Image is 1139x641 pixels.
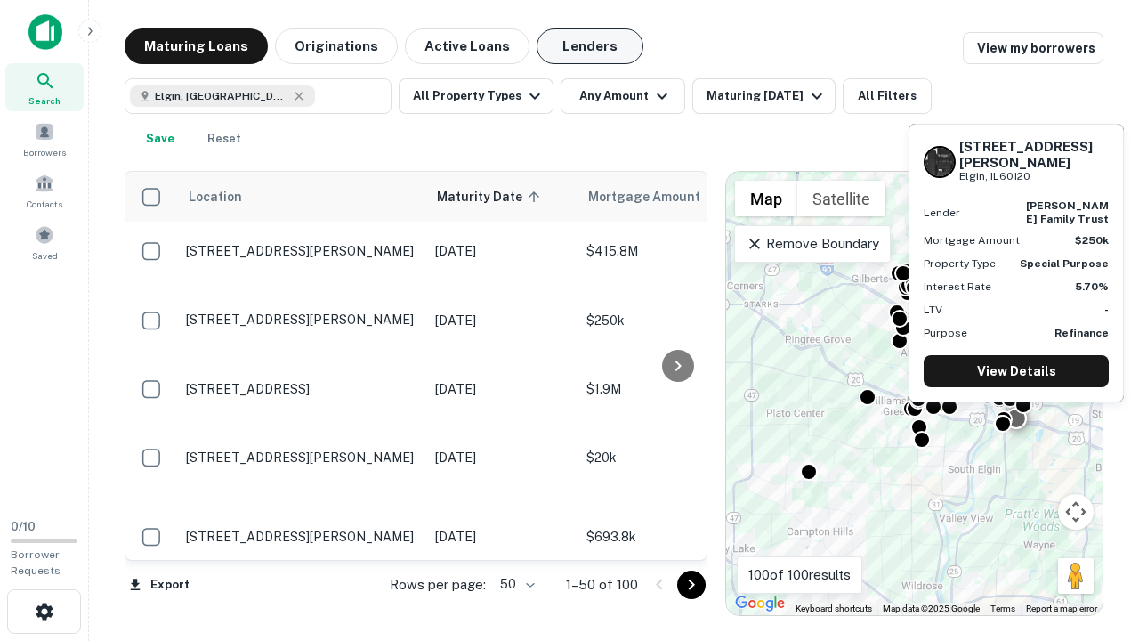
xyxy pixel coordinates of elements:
[186,529,417,545] p: [STREET_ADDRESS][PERSON_NAME]
[426,172,578,222] th: Maturity Date
[746,233,878,255] p: Remove Boundary
[735,181,797,216] button: Show street map
[586,527,764,547] p: $693.8k
[11,520,36,533] span: 0 / 10
[586,379,764,399] p: $1.9M
[132,121,189,157] button: Save your search to get updates of matches that match your search criteria.
[437,186,545,207] span: Maturity Date
[435,448,569,467] p: [DATE]
[843,78,932,114] button: All Filters
[963,32,1103,64] a: View my borrowers
[5,115,84,163] a: Borrowers
[726,172,1103,615] div: 0 0
[537,28,643,64] button: Lenders
[196,121,253,157] button: Reset
[275,28,398,64] button: Originations
[435,241,569,261] p: [DATE]
[1054,327,1109,339] strong: Refinance
[1075,280,1109,293] strong: 5.70%
[27,197,62,211] span: Contacts
[405,28,529,64] button: Active Loans
[125,572,194,598] button: Export
[186,243,417,259] p: [STREET_ADDRESS][PERSON_NAME]
[959,168,1109,185] p: Elgin, IL60120
[924,205,960,221] p: Lender
[1075,234,1109,247] strong: $250k
[177,172,426,222] th: Location
[586,448,764,467] p: $20k
[924,232,1020,248] p: Mortgage Amount
[677,571,706,599] button: Go to next page
[399,78,553,114] button: All Property Types
[435,379,569,399] p: [DATE]
[796,603,872,615] button: Keyboard shortcuts
[5,218,84,266] a: Saved
[1026,199,1109,224] strong: [PERSON_NAME] family trust
[883,604,980,613] span: Map data ©2025 Google
[586,311,764,330] p: $250k
[28,93,61,108] span: Search
[435,527,569,547] p: [DATE]
[588,186,723,207] span: Mortgage Amount
[28,14,62,50] img: capitalize-icon.png
[155,88,288,104] span: Elgin, [GEOGRAPHIC_DATA], [GEOGRAPHIC_DATA]
[924,256,996,272] p: Property Type
[707,85,828,107] div: Maturing [DATE]
[23,145,66,159] span: Borrowers
[924,355,1109,387] a: View Details
[11,548,61,577] span: Borrower Requests
[1050,499,1139,584] iframe: Chat Widget
[5,166,84,215] a: Contacts
[731,592,789,615] img: Google
[924,325,967,341] p: Purpose
[32,248,58,263] span: Saved
[578,172,773,222] th: Mortgage Amount
[1104,304,1109,316] strong: -
[1026,604,1097,613] a: Report a map error
[959,139,1109,171] h6: [STREET_ADDRESS][PERSON_NAME]
[1020,257,1109,270] strong: Special Purpose
[748,564,851,586] p: 100 of 100 results
[186,381,417,397] p: [STREET_ADDRESS]
[186,450,417,466] p: [STREET_ADDRESS][PERSON_NAME]
[924,302,942,318] p: LTV
[188,186,242,207] span: Location
[561,78,685,114] button: Any Amount
[731,592,789,615] a: Open this area in Google Maps (opens a new window)
[586,241,764,261] p: $415.8M
[186,312,417,328] p: [STREET_ADDRESS][PERSON_NAME]
[797,181,885,216] button: Show satellite imagery
[390,574,486,596] p: Rows per page:
[493,572,537,597] div: 50
[5,63,84,111] a: Search
[924,279,991,295] p: Interest Rate
[990,604,1015,613] a: Terms (opens in new tab)
[692,78,836,114] button: Maturing [DATE]
[435,311,569,330] p: [DATE]
[125,28,268,64] button: Maturing Loans
[566,574,638,596] p: 1–50 of 100
[1058,494,1094,530] button: Map camera controls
